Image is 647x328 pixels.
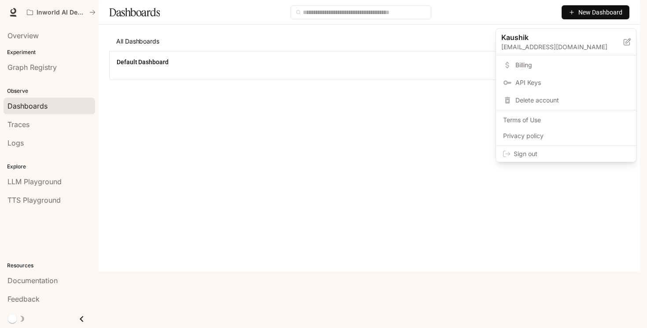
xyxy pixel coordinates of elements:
[498,92,634,108] div: Delete account
[498,75,634,91] a: API Keys
[496,146,636,162] div: Sign out
[496,29,636,55] div: Kaushik[EMAIL_ADDRESS][DOMAIN_NAME]
[515,96,629,105] span: Delete account
[503,116,629,124] span: Terms of Use
[503,131,629,140] span: Privacy policy
[498,57,634,73] a: Billing
[515,61,629,69] span: Billing
[515,78,629,87] span: API Keys
[498,112,634,128] a: Terms of Use
[501,43,624,51] p: [EMAIL_ADDRESS][DOMAIN_NAME]
[498,128,634,144] a: Privacy policy
[501,32,610,43] p: Kaushik
[514,149,629,158] span: Sign out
